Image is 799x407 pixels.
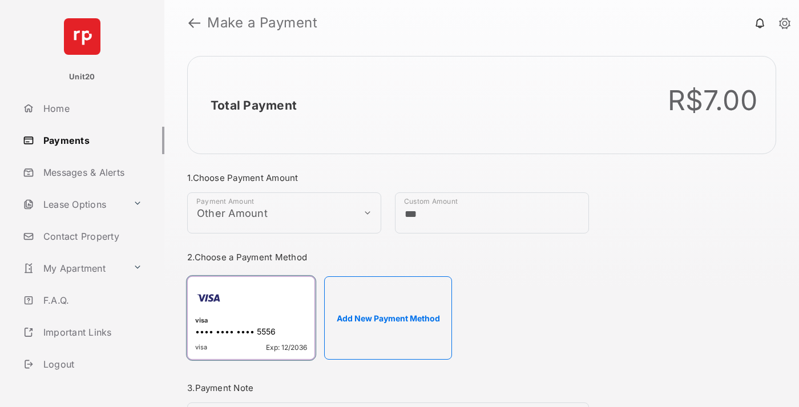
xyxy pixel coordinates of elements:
h3: 1. Choose Payment Amount [187,172,589,183]
h3: 3. Payment Note [187,382,589,393]
div: •••• •••• •••• 5556 [195,327,307,339]
a: My Apartment [18,255,128,282]
a: Logout [18,350,164,378]
a: F.A.Q. [18,287,164,314]
a: Payments [18,127,164,154]
h3: 2. Choose a Payment Method [187,252,589,263]
div: visa•••• •••• •••• 5556visaExp: 12/2036 [187,276,315,360]
strong: Make a Payment [207,16,317,30]
img: svg+xml;base64,PHN2ZyB4bWxucz0iaHR0cDovL3d3dy53My5vcmcvMjAwMC9zdmciIHdpZHRoPSI2NCIgaGVpZ2h0PSI2NC... [64,18,100,55]
a: Important Links [18,319,147,346]
p: Unit20 [69,71,95,83]
span: visa [195,343,207,352]
a: Contact Property [18,223,164,250]
span: Exp: 12/2036 [266,343,307,352]
a: Messages & Alerts [18,159,164,186]
div: visa [195,316,307,327]
a: Home [18,95,164,122]
button: Add New Payment Method [324,276,452,360]
div: R$7.00 [668,84,758,117]
a: Lease Options [18,191,128,218]
h2: Total Payment [211,98,297,112]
